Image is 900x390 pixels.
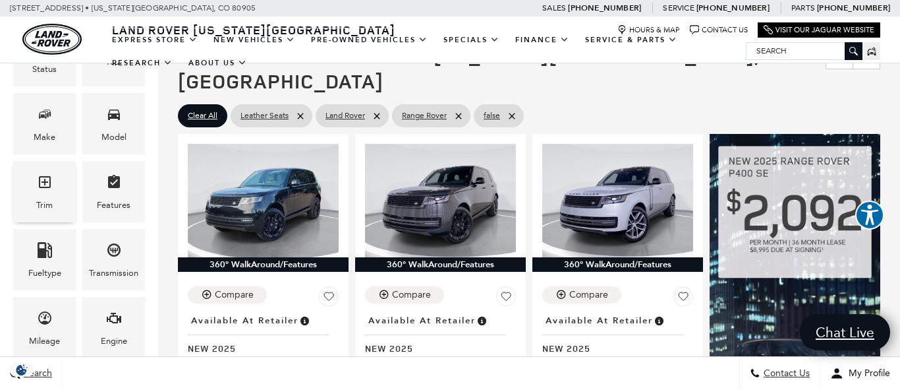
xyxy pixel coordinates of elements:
[791,3,815,13] span: Parts
[764,25,874,35] a: Visit Our Jaguar Website
[303,28,436,51] a: Pre-Owned Vehicles
[690,25,748,35] a: Contact Us
[36,198,53,212] div: Trim
[188,354,329,367] span: Range Rover SE
[673,286,693,311] button: Save Vehicle
[28,266,61,280] div: Fueltype
[746,43,862,59] input: Search
[82,93,145,154] div: ModelModel
[82,297,145,358] div: EngineEngine
[104,22,403,38] a: Land Rover [US_STATE][GEOGRAPHIC_DATA]
[7,363,37,377] section: Click to Open Cookie Consent Modal
[855,201,884,232] aside: Accessibility Help Desk
[820,357,900,390] button: Open user profile menu
[496,286,516,311] button: Save Vehicle
[178,257,349,272] div: 360° WalkAround/Features
[577,28,685,51] a: Service & Parts
[89,266,138,280] div: Transmission
[188,108,217,124] span: Clear All
[319,286,339,311] button: Save Vehicle
[106,239,122,266] span: Transmission
[325,108,365,124] span: Land Rover
[368,313,476,328] span: Available at Retailer
[569,289,608,301] div: Compare
[22,24,82,55] img: Land Rover
[37,307,53,334] span: Mileage
[542,354,683,367] span: Range Rover SE
[365,342,506,354] span: New 2025
[800,314,890,350] a: Chat Live
[106,103,122,130] span: Model
[37,239,53,266] span: Fueltype
[696,3,770,13] a: [PHONE_NUMBER]
[37,171,53,198] span: Trim
[365,354,506,367] span: Range Rover SE
[568,3,641,13] a: [PHONE_NUMBER]
[663,3,694,13] span: Service
[188,286,267,304] button: Compare Vehicle
[7,363,37,377] img: Opt-Out Icon
[476,313,488,328] span: Vehicle is in stock and ready for immediate delivery. Due to demand, availability is subject to c...
[104,28,206,51] a: EXPRESS STORE
[617,25,680,35] a: Hours & Map
[817,3,890,13] a: [PHONE_NUMBER]
[188,311,339,367] a: Available at RetailerNew 2025Range Rover SE
[206,28,303,51] a: New Vehicles
[215,289,254,301] div: Compare
[653,313,665,328] span: Vehicle is in stock and ready for immediate delivery. Due to demand, availability is subject to c...
[542,342,683,354] span: New 2025
[392,289,431,301] div: Compare
[240,108,289,124] span: Leather Seats
[82,229,145,290] div: TransmissionTransmission
[29,334,60,348] div: Mileage
[82,161,145,222] div: FeaturesFeatures
[34,130,55,145] div: Make
[809,323,881,341] span: Chat Live
[112,22,395,38] span: Land Rover [US_STATE][GEOGRAPHIC_DATA]
[37,103,53,130] span: Make
[855,201,884,230] button: Explore your accessibility options
[365,311,516,367] a: Available at RetailerNew 2025Range Rover SE
[484,108,500,124] span: false
[188,144,339,257] img: 2025 Land Rover Range Rover SE
[542,286,621,304] button: Compare Vehicle
[760,368,810,379] span: Contact Us
[542,3,566,13] span: Sales
[13,161,76,222] div: TrimTrim
[355,257,526,272] div: 360° WalkAround/Features
[13,297,76,358] div: MileageMileage
[13,93,76,154] div: MakeMake
[97,198,130,212] div: Features
[101,334,127,348] div: Engine
[10,3,256,13] a: [STREET_ADDRESS] • [US_STATE][GEOGRAPHIC_DATA], CO 80905
[101,130,127,145] div: Model
[106,171,122,198] span: Features
[298,313,310,328] span: Vehicle is in stock and ready for immediate delivery. Due to demand, availability is subject to c...
[507,28,577,51] a: Finance
[365,286,444,304] button: Compare Vehicle
[532,257,703,272] div: 360° WalkAround/Features
[402,108,447,124] span: Range Rover
[13,229,76,290] div: FueltypeFueltype
[106,307,122,334] span: Engine
[843,368,890,379] span: My Profile
[365,144,516,257] img: 2025 Land Rover Range Rover SE
[546,313,653,328] span: Available at Retailer
[191,313,298,328] span: Available at Retailer
[542,144,693,257] img: 2025 Land Rover Range Rover SE
[104,51,181,75] a: Research
[181,51,255,75] a: About Us
[22,24,82,55] a: land-rover
[436,28,507,51] a: Specials
[188,342,329,354] span: New 2025
[542,311,693,367] a: Available at RetailerNew 2025Range Rover SE
[104,28,746,75] nav: Main Navigation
